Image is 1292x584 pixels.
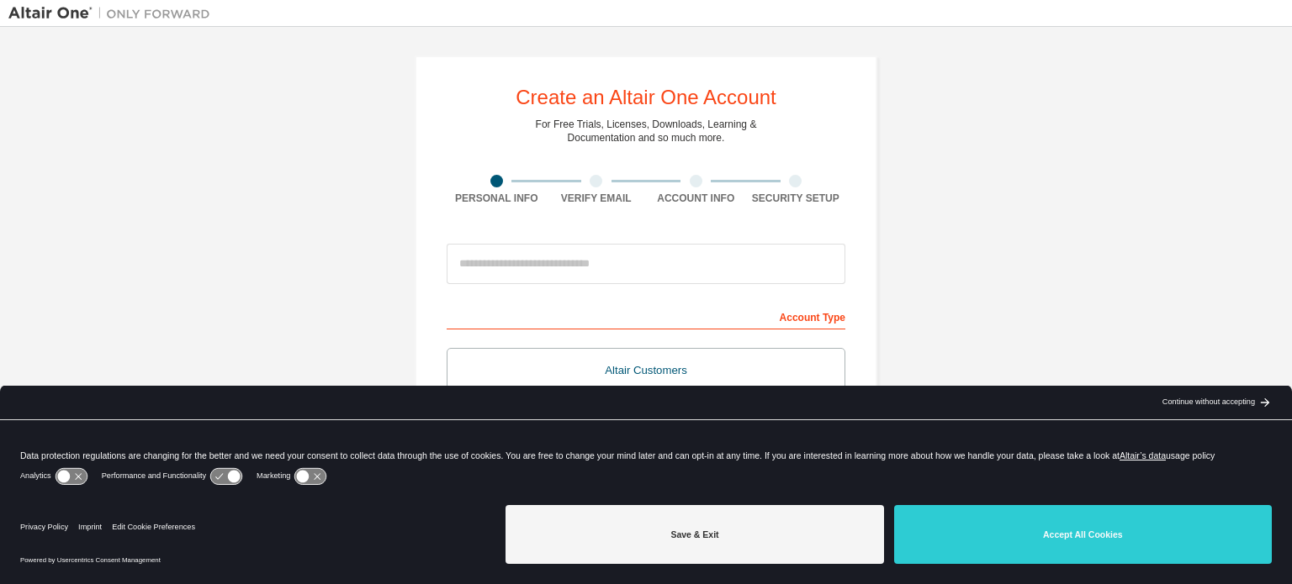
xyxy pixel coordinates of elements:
div: For Free Trials, Licenses, Downloads, Learning & Documentation and so much more. [536,118,757,145]
div: Account Type [447,303,845,329]
div: Personal Info [447,192,547,205]
div: Account Info [646,192,746,205]
img: Altair One [8,5,219,22]
div: Altair Customers [458,359,834,382]
div: Verify Email [547,192,647,205]
div: For existing customers looking to access software downloads, HPC resources, community, trainings ... [458,382,834,409]
div: Security Setup [746,192,846,205]
div: Create an Altair One Account [516,87,776,108]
